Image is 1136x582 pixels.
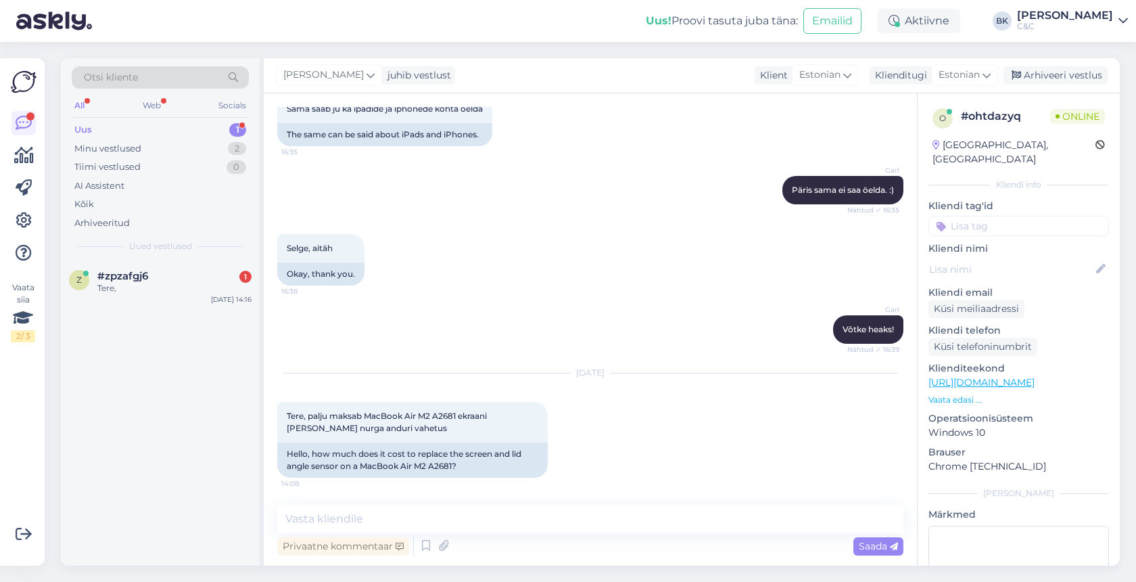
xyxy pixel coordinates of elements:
a: [URL][DOMAIN_NAME] [928,376,1035,388]
div: The same can be said about iPads and iPhones. [277,123,492,146]
div: Arhiveeri vestlus [1003,66,1108,85]
p: Windows 10 [928,426,1109,440]
div: AI Assistent [74,179,124,193]
div: Web [140,97,164,114]
a: [PERSON_NAME]C&C [1017,10,1128,32]
div: All [72,97,87,114]
div: 1 [239,271,252,283]
div: 0 [227,160,246,174]
span: Estonian [799,68,841,83]
div: [DATE] [277,367,903,379]
span: Saada [859,540,898,552]
div: [GEOGRAPHIC_DATA], [GEOGRAPHIC_DATA] [932,138,1095,166]
div: [PERSON_NAME] [928,487,1109,499]
div: Privaatne kommentaar [277,537,409,556]
div: Klienditugi [870,68,927,83]
div: Okay, thank you. [277,263,364,286]
div: [PERSON_NAME] [1017,10,1113,21]
span: Nähtud ✓ 16:39 [847,344,899,355]
span: Garl [849,165,899,175]
span: [PERSON_NAME] [283,68,364,83]
div: BK [993,12,1012,30]
span: Päris sama ei saa öelda. :) [792,185,894,195]
div: juhib vestlust [382,68,451,83]
span: z [76,275,82,285]
div: # ohtdazyq [961,108,1050,125]
div: Socials [216,97,249,114]
div: Aktiivne [878,9,960,33]
div: Kõik [74,198,94,211]
p: Kliendi telefon [928,323,1109,338]
span: 14:08 [281,478,332,489]
span: Selge, aitäh [287,243,333,253]
div: 1 [229,123,246,137]
span: Tere, palju maksab MacBook Air M2 A2681 ekraani [PERSON_NAME] nurga anduri vahetus [287,411,489,433]
div: Klient [755,68,788,83]
b: Uus! [646,14,671,27]
div: Minu vestlused [74,142,141,156]
p: Operatsioonisüsteem [928,411,1109,426]
span: 16:35 [281,147,332,157]
div: Küsi telefoninumbrit [928,338,1037,356]
p: Klienditeekond [928,361,1109,376]
div: Uus [74,123,92,137]
span: o [939,113,946,123]
span: Nähtud ✓ 16:35 [847,205,899,215]
div: Tiimi vestlused [74,160,141,174]
div: [DATE] 14:16 [211,294,252,305]
p: Märkmed [928,508,1109,522]
img: Askly Logo [11,69,37,95]
div: 2 [228,142,246,156]
span: Uued vestlused [129,240,192,252]
span: Sama saab ju ka ipadide ja iphonede kohta öelda [287,104,483,114]
div: Vaata siia [11,282,35,342]
span: 16:38 [281,286,332,296]
span: #zpzafgj6 [97,270,148,282]
div: Arhiveeritud [74,217,130,230]
span: Estonian [939,68,980,83]
input: Lisa tag [928,216,1109,236]
span: Võtke heaks! [843,324,894,334]
p: Kliendi email [928,286,1109,300]
div: Tere, [97,282,252,294]
span: Online [1050,109,1105,124]
input: Lisa nimi [929,262,1093,277]
span: Garl [849,305,899,315]
button: Emailid [803,8,861,34]
p: Vaata edasi ... [928,394,1109,406]
p: Brauser [928,445,1109,460]
div: C&C [1017,21,1113,32]
div: Kliendi info [928,179,1109,191]
p: Kliendi nimi [928,242,1109,256]
div: Proovi tasuta juba täna: [646,13,798,29]
div: Küsi meiliaadressi [928,300,1024,318]
div: 2 / 3 [11,330,35,342]
p: Chrome [TECHNICAL_ID] [928,460,1109,474]
span: Otsi kliente [84,70,138,85]
p: Kliendi tag'id [928,199,1109,213]
div: Hello, how much does it cost to replace the screen and lid angle sensor on a MacBook Air M2 A2681? [277,443,548,478]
